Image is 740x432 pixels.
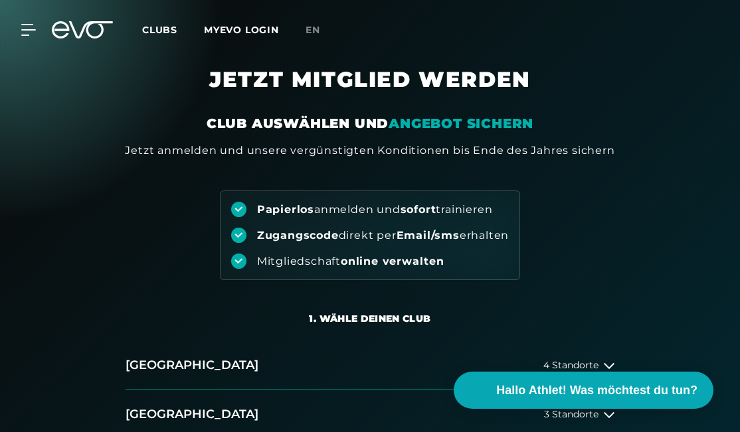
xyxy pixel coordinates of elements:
button: [GEOGRAPHIC_DATA]4 Standorte [126,341,614,390]
strong: sofort [401,203,436,216]
strong: online verwalten [341,255,444,267]
div: 1. Wähle deinen Club [309,312,430,325]
h1: JETZT MITGLIED WERDEN [64,66,676,114]
div: Mitgliedschaft [257,254,444,269]
span: Clubs [142,24,177,36]
strong: Zugangscode [257,229,339,242]
strong: Email/sms [397,229,460,242]
div: anmelden und trainieren [257,202,493,217]
div: CLUB AUSWÄHLEN UND [207,114,533,133]
span: 3 Standorte [544,409,599,419]
strong: Papierlos [257,203,314,216]
div: Jetzt anmelden und unsere vergünstigten Konditionen bis Ende des Jahres sichern [125,143,614,159]
div: direkt per erhalten [257,228,509,243]
span: 4 Standorte [543,360,599,370]
h2: [GEOGRAPHIC_DATA] [126,406,258,423]
a: en [306,23,336,38]
em: ANGEBOT SICHERN [389,115,533,131]
button: Hallo Athlet! Was möchtest du tun? [454,372,713,409]
a: Clubs [142,23,204,36]
a: MYEVO LOGIN [204,24,279,36]
span: Hallo Athlet! Was möchtest du tun? [496,382,697,399]
span: en [306,24,320,36]
h2: [GEOGRAPHIC_DATA] [126,357,258,374]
